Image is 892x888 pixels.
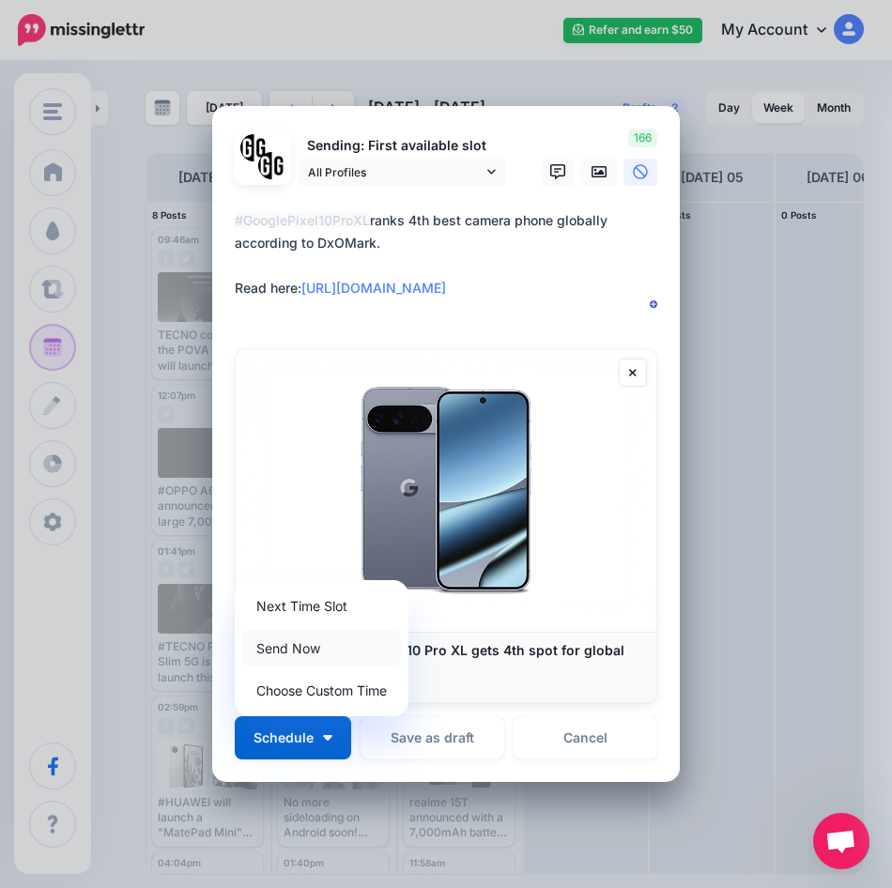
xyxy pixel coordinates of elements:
[242,630,401,666] a: Send Now
[299,135,505,157] p: Sending: First available slot
[299,159,505,186] a: All Profiles
[254,731,314,744] span: Schedule
[254,676,638,693] p: [DOMAIN_NAME]
[361,716,504,759] button: Save as draft
[235,209,667,299] div: ranks 4th best camera phone globally according to DxOMark. Read here:
[258,152,285,179] img: JT5sWCfR-79925.png
[235,209,667,322] textarea: To enrich screen reader interactions, please activate Accessibility in Grammarly extension settings
[240,134,268,161] img: 353459792_649996473822713_4483302954317148903_n-bsa138318.png
[235,212,370,228] mark: #GooglePixel10ProXL
[242,672,401,709] a: Choose Custom Time
[308,162,483,182] span: All Profiles
[235,580,408,716] div: Schedule
[628,129,657,147] span: 166
[514,716,657,759] a: Cancel
[323,735,332,741] img: arrow-down-white.png
[242,588,401,624] a: Next Time Slot
[235,716,351,759] button: Schedule
[254,642,624,675] b: DxOMark: Google Pixel 10 Pro XL gets 4th spot for global camera ranking
[236,349,656,632] img: DxOMark: Google Pixel 10 Pro XL gets 4th spot for global camera ranking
